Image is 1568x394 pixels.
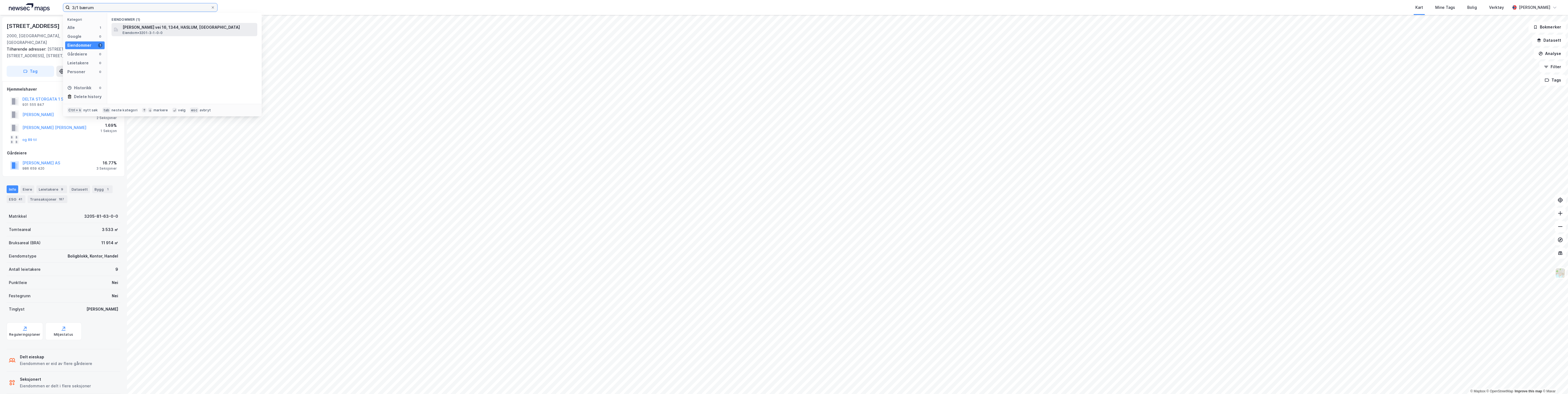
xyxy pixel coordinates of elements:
div: Kontrollprogram for chat [1540,367,1568,394]
div: 0 [98,61,102,65]
div: 9 [115,266,118,273]
div: Antall leietakere [9,266,41,273]
div: 2 Seksjoner [97,116,117,120]
button: Bokmerker [1529,22,1566,33]
div: markere [153,108,168,112]
div: Delt eieskap [20,354,92,360]
div: Hjemmelshaver [7,86,120,93]
div: [STREET_ADDRESS] [7,22,61,30]
div: Datasett [69,185,90,193]
div: Google [67,33,81,40]
span: Tilhørende adresser: [7,47,47,51]
a: Mapbox [1470,389,1485,393]
div: Eiendommer (1) [107,13,262,23]
div: 1 [98,43,102,48]
div: neste kategori [112,108,137,112]
div: Miljøstatus [54,332,73,337]
div: [STREET_ADDRESS], [STREET_ADDRESS], [STREET_ADDRESS] [7,46,116,59]
span: [PERSON_NAME] vei 16, 1344, HASLUM, [GEOGRAPHIC_DATA] [123,24,255,31]
button: Analyse [1534,48,1566,59]
div: 986 659 420 [22,166,44,171]
div: esc [190,107,198,113]
div: 0 [98,52,102,56]
div: Punktleie [9,279,27,286]
div: Nei [112,293,118,299]
button: Tags [1540,75,1566,86]
div: Ctrl + k [67,107,82,113]
div: 1 [105,187,110,192]
img: Z [1555,268,1566,278]
div: Gårdeiere [7,150,120,156]
div: Mine Tags [1435,4,1455,11]
button: Filter [1539,61,1566,72]
div: Tomteareal [9,226,31,233]
div: Historikk [67,85,91,91]
div: 1 [98,25,102,30]
div: Eiendomstype [9,253,36,259]
span: Eiendom • 3201-3-1-0-0 [123,31,163,35]
div: Seksjonert [20,376,91,383]
div: tab [102,107,111,113]
div: Leietakere [36,185,67,193]
div: Festegrunn [9,293,30,299]
div: Kategori [67,17,105,22]
div: Tinglyst [9,306,25,312]
div: Delete history [74,93,102,100]
div: nytt søk [83,108,98,112]
input: Søk på adresse, matrikkel, gårdeiere, leietakere eller personer [70,3,211,12]
div: 0 [98,70,102,74]
div: [PERSON_NAME] [1519,4,1550,11]
img: logo.a4113a55bc3d86da70a041830d287a7e.svg [9,3,50,12]
div: 1.69% [100,122,117,129]
div: 11 914 ㎡ [101,240,118,246]
button: Tag [7,66,54,77]
div: Gårdeiere [67,51,87,57]
div: [PERSON_NAME] [86,306,118,312]
a: OpenStreetMap [1487,389,1513,393]
div: Reguleringsplaner [9,332,40,337]
div: Bruksareal (BRA) [9,240,41,246]
button: Datasett [1532,35,1566,46]
div: Nei [112,279,118,286]
div: Alle [67,24,75,31]
div: 3205-81-63-0-0 [84,213,118,220]
div: Kart [1415,4,1423,11]
div: Leietakere [67,60,89,66]
div: Eiere [20,185,34,193]
div: Info [7,185,18,193]
div: Boligblokk, Kontor, Handel [68,253,118,259]
div: Eiendommen er delt i flere seksjoner [20,383,91,389]
div: velg [178,108,186,112]
div: Eiendommen er eid av flere gårdeiere [20,360,92,367]
a: Improve this map [1515,389,1542,393]
div: Bygg [92,185,113,193]
div: 41 [17,196,23,202]
div: 16.77% [96,160,117,166]
div: avbryt [200,108,211,112]
div: Matrikkel [9,213,27,220]
div: 1 Seksjon [100,129,117,133]
div: 931 555 847 [22,103,44,107]
div: Eiendommer [67,42,91,49]
iframe: Chat Widget [1540,367,1568,394]
div: Personer [67,69,85,75]
div: 3 Seksjoner [96,166,117,171]
div: Transaksjoner [28,195,67,203]
div: 3 533 ㎡ [102,226,118,233]
div: Verktøy [1489,4,1504,11]
div: Bolig [1467,4,1477,11]
div: 9 [59,187,65,192]
div: 0 [98,34,102,39]
div: ESG [7,195,25,203]
div: 187 [58,196,65,202]
div: 0 [98,86,102,90]
div: 2000, [GEOGRAPHIC_DATA], [GEOGRAPHIC_DATA] [7,33,91,46]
